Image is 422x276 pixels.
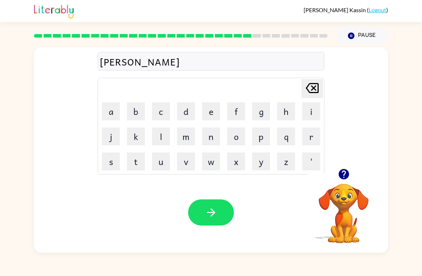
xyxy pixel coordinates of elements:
[152,127,170,145] button: l
[177,127,195,145] button: m
[369,6,386,13] a: Logout
[302,127,320,145] button: r
[127,127,145,145] button: k
[127,102,145,120] button: b
[277,102,295,120] button: h
[252,102,270,120] button: g
[102,152,120,170] button: s
[202,127,220,145] button: n
[152,152,170,170] button: u
[177,152,195,170] button: v
[227,152,245,170] button: x
[336,28,388,44] button: Pause
[304,6,367,13] span: [PERSON_NAME] Kassin
[202,102,220,120] button: e
[127,152,145,170] button: t
[102,102,120,120] button: a
[277,127,295,145] button: q
[177,102,195,120] button: d
[252,152,270,170] button: y
[277,152,295,170] button: z
[304,6,388,13] div: ( )
[102,127,120,145] button: j
[227,102,245,120] button: f
[202,152,220,170] button: w
[227,127,245,145] button: o
[252,127,270,145] button: p
[302,102,320,120] button: i
[152,102,170,120] button: c
[34,3,74,19] img: Literably
[308,173,379,244] video: Your browser must support playing .mp4 files to use Literably. Please try using another browser.
[100,54,322,69] div: [PERSON_NAME]
[302,152,320,170] button: '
